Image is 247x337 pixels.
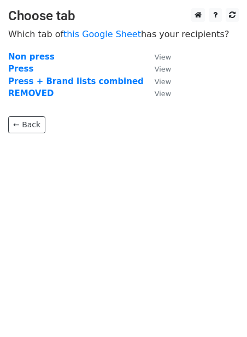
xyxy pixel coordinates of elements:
a: View [144,64,171,74]
a: this Google Sheet [63,29,141,39]
a: View [144,76,171,86]
a: Press [8,64,33,74]
small: View [155,53,171,61]
a: View [144,52,171,62]
p: Which tab of has your recipients? [8,28,239,40]
a: Non press [8,52,55,62]
a: Press + Brand lists combined [8,76,144,86]
a: View [144,88,171,98]
a: ← Back [8,116,45,133]
a: REMOVED [8,88,54,98]
small: View [155,78,171,86]
h3: Choose tab [8,8,239,24]
small: View [155,90,171,98]
small: View [155,65,171,73]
